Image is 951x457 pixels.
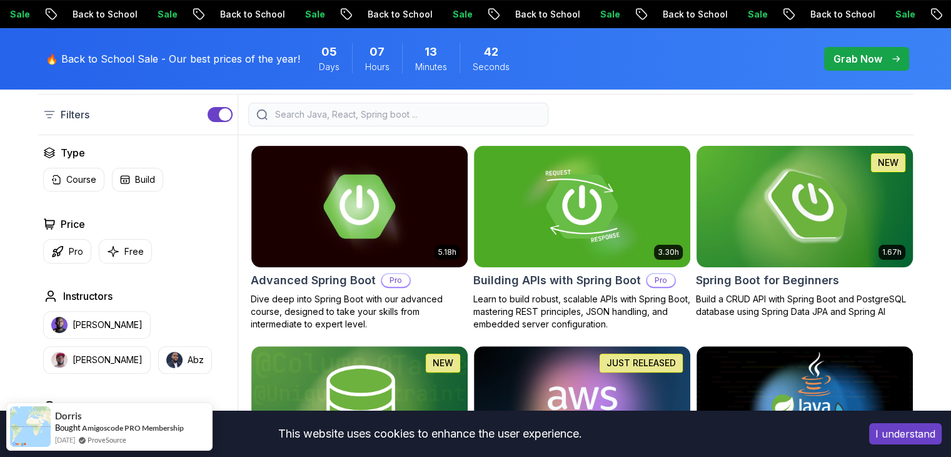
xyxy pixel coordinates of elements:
input: Search Java, React, Spring boot ... [273,108,540,121]
p: Pro [647,274,675,287]
p: NEW [433,357,453,369]
p: Back to School [340,8,425,21]
p: [PERSON_NAME] [73,354,143,366]
span: 13 Minutes [425,43,437,61]
p: Back to School [45,8,130,21]
h2: Building APIs with Spring Boot [473,272,641,289]
p: Build a CRUD API with Spring Boot and PostgreSQL database using Spring Data JPA and Spring AI [696,293,913,318]
p: Sale [868,8,908,21]
p: Grab Now [833,51,882,66]
p: Pro [382,274,410,287]
p: Sale [278,8,318,21]
p: Free [124,245,144,258]
span: [DATE] [55,434,75,445]
p: Sale [720,8,760,21]
button: Build [112,168,163,192]
p: Back to School [488,8,573,21]
p: Dive deep into Spring Boot with our advanced course, designed to take your skills from intermedia... [251,293,468,331]
p: Build [135,173,155,186]
span: Dorris [55,411,82,421]
span: Hours [365,61,390,73]
img: Building APIs with Spring Boot card [474,146,690,267]
p: 5.18h [438,247,456,257]
h2: Advanced Spring Boot [251,272,376,289]
button: Course [43,168,104,192]
button: instructor img[PERSON_NAME] [43,346,151,374]
p: Pro [69,245,83,258]
button: instructor imgAbz [158,346,212,374]
p: 1.67h [882,247,902,257]
p: [PERSON_NAME] [73,319,143,331]
a: Building APIs with Spring Boot card3.30hBuilding APIs with Spring BootProLearn to build robust, s... [473,145,691,331]
img: instructor img [166,352,183,368]
span: 7 Hours [370,43,385,61]
h2: Price [61,217,85,232]
img: instructor img [51,352,68,368]
p: 🔥 Back to School Sale - Our best prices of the year! [46,51,300,66]
button: Accept cookies [869,423,942,444]
p: Sale [425,8,465,21]
a: Amigoscode PRO Membership [82,423,184,433]
span: 5 Days [321,43,337,61]
p: Abz [188,354,204,366]
h2: Instructors [63,289,113,304]
button: Free [99,239,152,264]
p: Sale [573,8,613,21]
h2: Duration [61,399,100,414]
img: provesource social proof notification image [10,406,51,447]
span: Seconds [473,61,510,73]
p: Filters [61,107,89,122]
span: Minutes [415,61,447,73]
span: 42 Seconds [484,43,498,61]
h2: Spring Boot for Beginners [696,272,839,289]
p: Course [66,173,96,186]
img: Advanced Spring Boot card [251,146,468,267]
p: NEW [878,157,898,169]
span: Days [319,61,340,73]
p: 3.30h [658,247,679,257]
p: Learn to build robust, scalable APIs with Spring Boot, mastering REST principles, JSON handling, ... [473,293,691,331]
h2: Type [61,145,85,160]
img: Spring Boot for Beginners card [691,143,918,270]
a: Advanced Spring Boot card5.18hAdvanced Spring BootProDive deep into Spring Boot with our advanced... [251,145,468,331]
p: Back to School [783,8,868,21]
button: instructor img[PERSON_NAME] [43,311,151,339]
button: Pro [43,239,91,264]
p: Back to School [635,8,720,21]
p: Back to School [193,8,278,21]
a: Spring Boot for Beginners card1.67hNEWSpring Boot for BeginnersBuild a CRUD API with Spring Boot ... [696,145,913,318]
a: ProveSource [88,434,126,445]
div: This website uses cookies to enhance the user experience. [9,420,850,448]
img: instructor img [51,317,68,333]
p: Sale [130,8,170,21]
span: Bought [55,423,81,433]
p: JUST RELEASED [606,357,676,369]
